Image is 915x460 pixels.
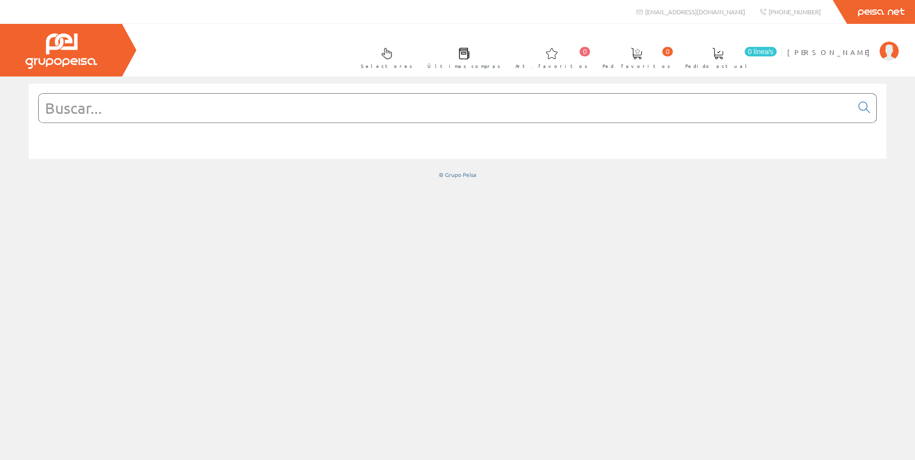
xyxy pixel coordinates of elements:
span: Art. favoritos [515,61,588,71]
a: Selectores [351,40,417,75]
img: Grupo Peisa [25,33,97,69]
span: Ped. favoritos [603,61,670,71]
div: © Grupo Peisa [29,171,886,179]
span: Selectores [361,61,413,71]
a: [PERSON_NAME] [787,40,899,49]
span: 0 [580,47,590,56]
span: [EMAIL_ADDRESS][DOMAIN_NAME] [645,8,745,16]
span: [PERSON_NAME] [787,47,875,57]
span: [PHONE_NUMBER] [769,8,821,16]
span: Pedido actual [685,61,750,71]
span: Últimas compras [427,61,501,71]
span: 0 línea/s [745,47,777,56]
span: 0 [662,47,673,56]
a: Últimas compras [418,40,505,75]
input: Buscar... [39,94,853,122]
